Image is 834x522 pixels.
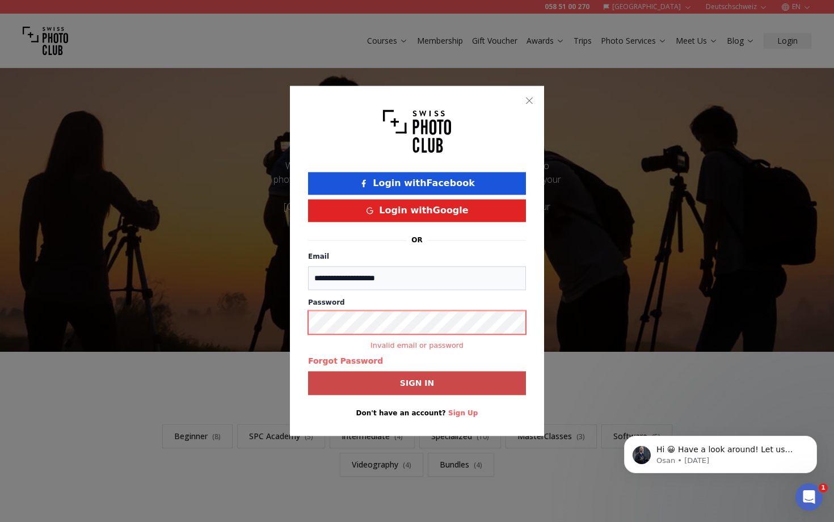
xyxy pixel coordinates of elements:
b: Sign in [400,378,434,389]
p: Don't have an account? [308,409,526,418]
button: Forgot Password [308,356,383,367]
label: Password [308,298,526,307]
button: Sign in [308,372,526,395]
iframe: Intercom live chat [795,483,823,511]
label: Email [308,252,329,260]
iframe: Intercom notifications message [607,412,834,491]
button: Sign Up [448,409,478,418]
img: Swiss photo club [383,104,451,158]
p: or [411,235,422,245]
small: Invalid email or password [308,340,526,351]
button: Login withGoogle [308,199,526,222]
button: Login withFacebook [308,172,526,195]
span: 1 [819,483,828,492]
